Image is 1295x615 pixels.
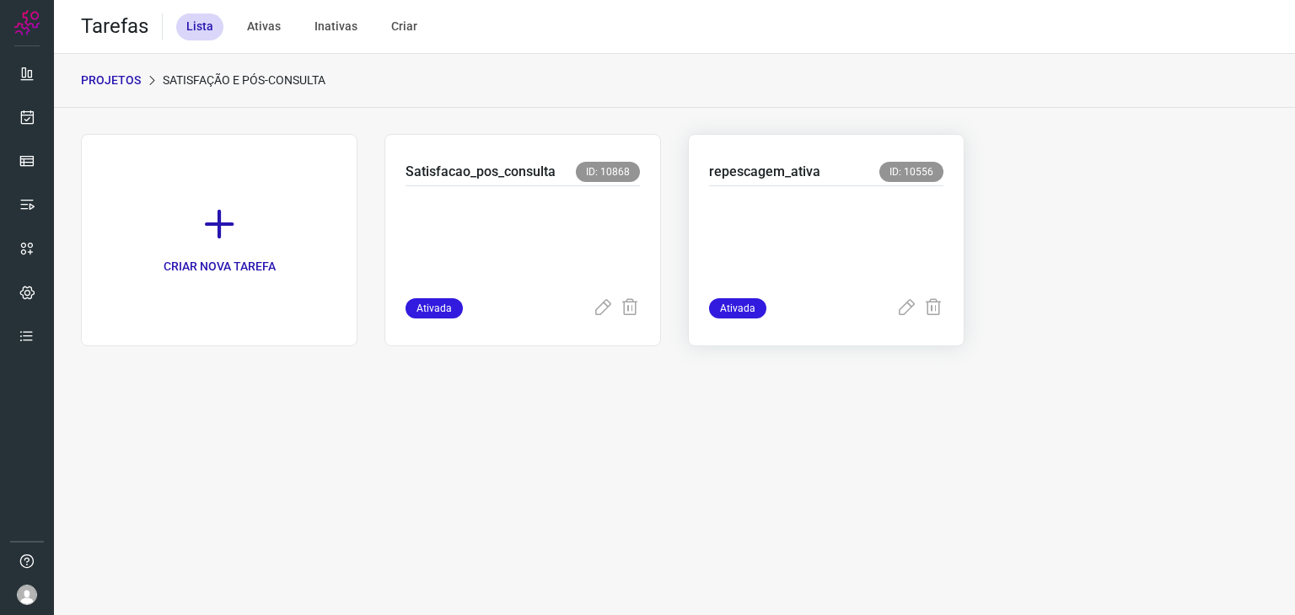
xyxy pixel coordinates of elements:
[879,162,943,182] span: ID: 10556
[709,162,820,182] p: repescagem_ativa
[304,13,368,40] div: Inativas
[17,585,37,605] img: avatar-user-boy.jpg
[164,258,276,275] p: CRIAR NOVA TAREFA
[406,298,463,318] span: Ativada
[14,10,40,35] img: Logo
[381,13,427,40] div: Criar
[176,13,223,40] div: Lista
[576,162,640,182] span: ID: 10868
[163,72,325,89] p: Satisfação e Pós-Consulta
[81,14,148,39] h2: Tarefas
[709,298,766,318] span: Ativada
[81,72,141,89] p: PROJETOS
[237,13,291,40] div: Ativas
[406,162,556,182] p: Satisfacao_pos_consulta
[81,134,357,346] a: CRIAR NOVA TAREFA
